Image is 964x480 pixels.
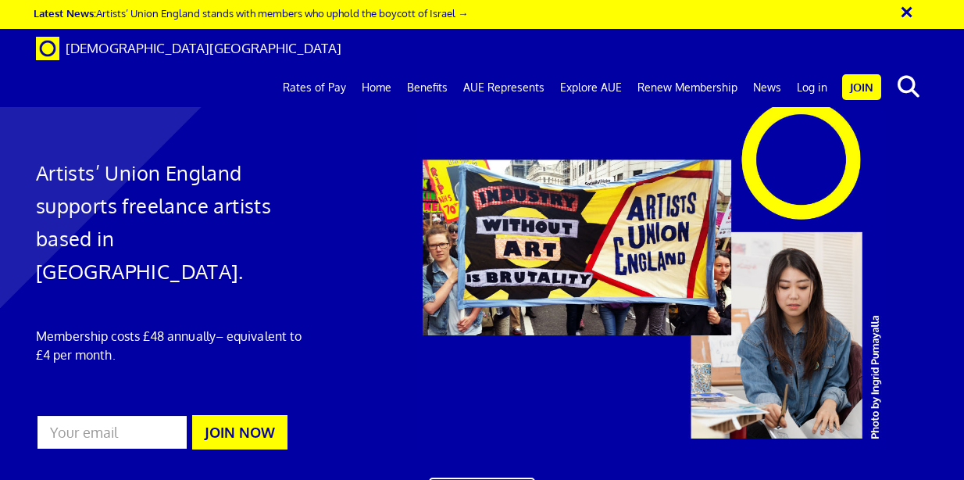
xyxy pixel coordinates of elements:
a: Latest News:Artists’ Union England stands with members who uphold the boycott of Israel → [34,6,468,20]
p: Membership costs £48 annually – equivalent to £4 per month. [36,327,318,364]
a: Explore AUE [552,68,630,107]
a: Join [842,74,881,100]
a: Brand [DEMOGRAPHIC_DATA][GEOGRAPHIC_DATA] [24,29,353,68]
a: Log in [789,68,835,107]
a: Rates of Pay [275,68,354,107]
button: JOIN NOW [192,415,287,450]
strong: Latest News: [34,6,96,20]
a: AUE Represents [455,68,552,107]
a: News [745,68,789,107]
a: Benefits [399,68,455,107]
input: Your email [36,414,188,450]
a: Renew Membership [630,68,745,107]
span: [DEMOGRAPHIC_DATA][GEOGRAPHIC_DATA] [66,40,341,56]
a: Home [354,68,399,107]
button: search [884,70,932,103]
h1: Artists’ Union England supports freelance artists based in [GEOGRAPHIC_DATA]. [36,156,318,288]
